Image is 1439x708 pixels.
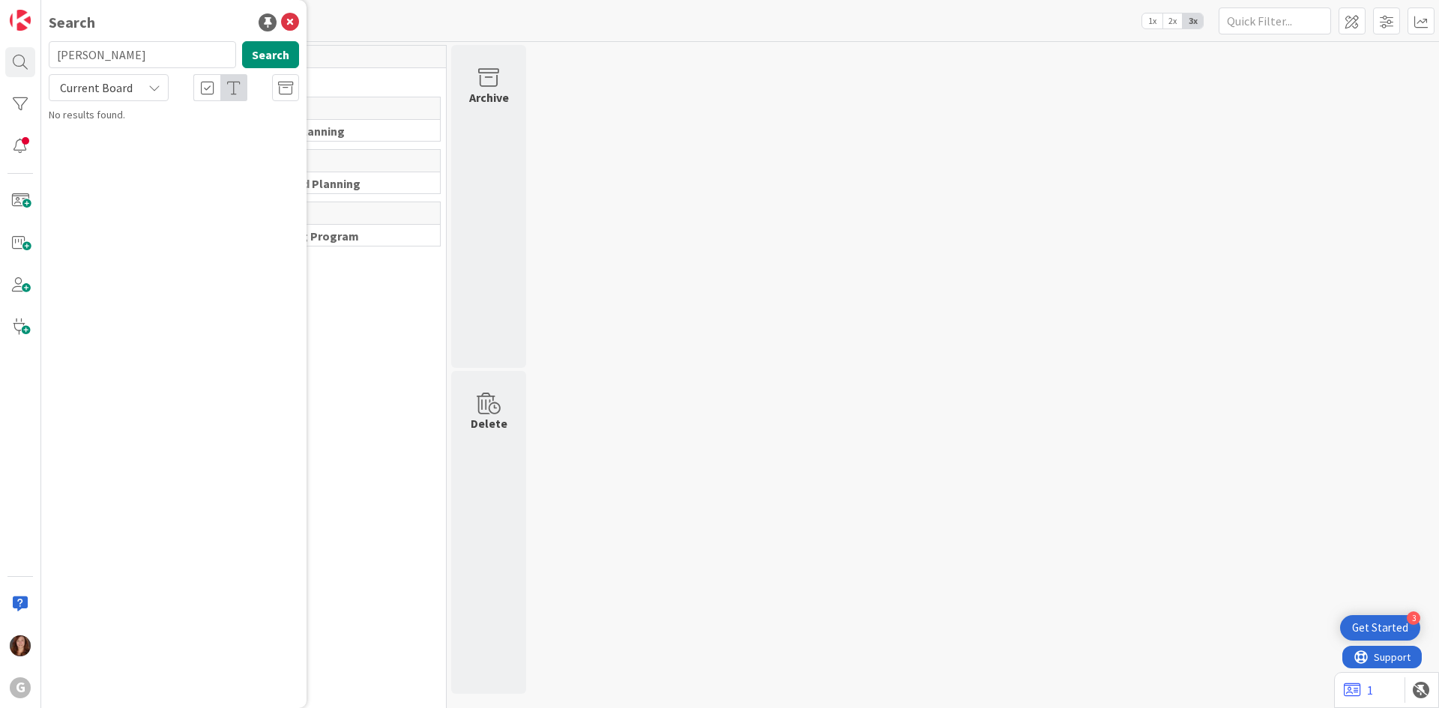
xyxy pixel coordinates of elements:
[49,107,299,123] div: No results found.
[257,176,421,191] span: Advanced Planning
[60,80,133,95] span: Current Board
[251,72,427,87] span: New
[257,229,421,243] span: Updating Program
[471,414,507,432] div: Delete
[49,11,95,34] div: Search
[1352,620,1408,635] div: Get Started
[1344,681,1373,699] a: 1
[10,635,31,656] img: CA
[10,10,31,31] img: Visit kanbanzone.com
[1142,13,1162,28] span: 1x
[1407,611,1420,625] div: 3
[49,41,236,68] input: Search for title...
[10,677,31,698] div: G
[242,41,299,68] button: Search
[1219,7,1331,34] input: Quick Filter...
[31,2,68,20] span: Support
[257,124,421,139] span: Estate Planning
[1340,615,1420,641] div: Open Get Started checklist, remaining modules: 3
[469,88,509,106] div: Archive
[1162,13,1183,28] span: 2x
[1183,13,1203,28] span: 3x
